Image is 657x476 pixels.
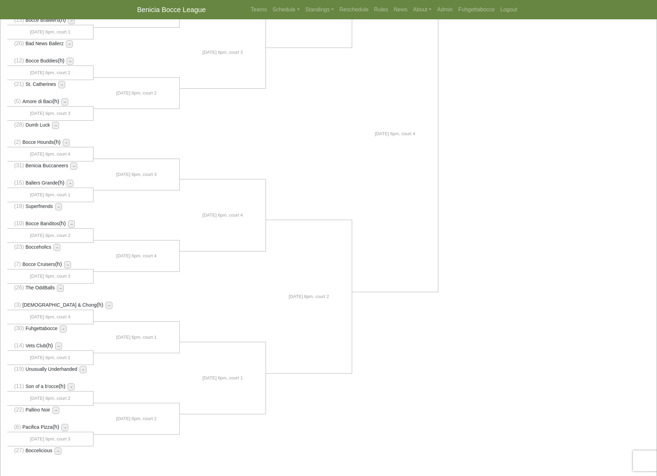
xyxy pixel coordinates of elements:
a: Benicia Bocce League [137,3,206,17]
li: (h) [7,16,93,25]
button: → [52,407,59,414]
span: (30) [14,325,24,331]
span: (15) [14,180,24,186]
span: (20) [14,40,24,46]
span: [DATE] 6pm, court 2 [30,69,70,76]
span: Pallino Noir [26,407,50,413]
li: (h) [7,97,93,107]
span: [DATE] 6pm, court 2 [116,415,157,422]
span: Vets Club [26,343,46,348]
button: → [68,17,75,24]
button: → [60,325,67,333]
span: [DATE] 6pm, court 3 [30,273,70,280]
button: → [68,220,75,228]
button: → [55,343,62,350]
span: (14) [14,343,24,348]
span: (7) [14,261,21,267]
span: Ballers Grande [26,180,58,186]
a: Rules [371,3,391,17]
span: Dumb Luck [26,122,50,128]
span: [DATE] 6pm, court 2 [289,293,329,300]
span: [DATE] 6pm, court 3 [116,171,157,178]
button: → [80,366,87,373]
a: News [391,3,410,17]
button: → [61,98,68,106]
span: Bocce Cruisers [22,261,55,267]
span: [DATE] 6pm, court 4 [116,252,157,259]
button: → [55,203,62,210]
span: (27) [14,447,24,453]
button: → [52,122,59,129]
span: (6) [14,424,21,430]
span: Bocce Buddies [26,58,58,63]
span: (19) [14,366,24,372]
span: (22) [14,407,24,413]
span: Amore di Baci [22,99,52,104]
li: (h) [7,301,93,310]
span: (12) [14,58,24,63]
span: Benicia Buccaneers [26,163,68,168]
span: [DATE] 6pm, court 1 [116,334,157,341]
span: (13) [14,17,24,23]
span: Pacifica Pizza [22,424,52,430]
button: → [61,424,68,431]
span: (28) [14,122,24,128]
a: Schedule [270,3,302,17]
li: (h) [7,382,93,391]
button: → [64,261,71,268]
button: → [63,139,70,146]
span: [DEMOGRAPHIC_DATA] & Chong [22,302,97,308]
span: Boccelicious [26,448,52,453]
a: Logout [498,3,520,17]
span: (5) [14,98,21,104]
li: (h) [7,260,93,269]
button: → [67,58,73,65]
span: [DATE] 6pm, court 1 [30,354,70,361]
span: (11) [14,383,24,389]
button: → [58,81,65,88]
button: → [68,383,74,390]
span: [DATE] 6pm, court 1 [30,191,70,198]
span: (18) [14,203,24,209]
li: (h) [7,219,93,229]
li: (h) [7,341,93,351]
span: (31) [14,162,24,168]
span: Bocce Banditos [26,221,59,226]
span: (23) [14,244,24,250]
a: Admin [434,3,455,17]
span: [DATE] 6pm, court 3 [30,436,70,443]
button: → [66,40,73,48]
span: [DATE] 6pm, court 4 [202,212,243,219]
li: (h) [7,138,93,147]
span: [DATE] 6pm, court 1 [30,29,70,36]
a: Teams [248,3,270,17]
span: (21) [14,81,24,87]
a: Standings [302,3,337,17]
span: [DATE] 6pm, court 3 [30,110,70,117]
span: [DATE] 6pm, court 4 [375,130,415,137]
button: → [54,447,61,455]
a: About [410,3,434,17]
span: [DATE] 6pm, court 1 [202,375,243,381]
button: → [70,162,77,170]
span: St. Catherines [26,81,56,87]
span: The OddBalls [26,285,55,290]
span: [DATE] 6pm, court 4 [30,314,70,320]
span: (10) [14,220,24,226]
span: Bocce Hounds [22,139,54,145]
span: Unusually Underhanded [26,366,77,372]
span: [DATE] 6pm, court 2 [116,90,157,97]
button: → [67,180,73,187]
li: (h) [7,57,93,66]
li: (h) [7,423,93,432]
span: Bocceholics [26,244,51,250]
span: (3) [14,302,21,308]
span: Son of a b'occe [26,384,59,389]
span: Bad News Ballerz [26,41,64,46]
span: Bocce Brawlers [26,17,59,23]
span: Superfriends [26,204,53,209]
li: (h) [7,179,93,188]
span: (26) [14,285,24,290]
span: [DATE] 6pm, court 2 [30,232,70,239]
span: Fuhgettabocce [26,326,58,331]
